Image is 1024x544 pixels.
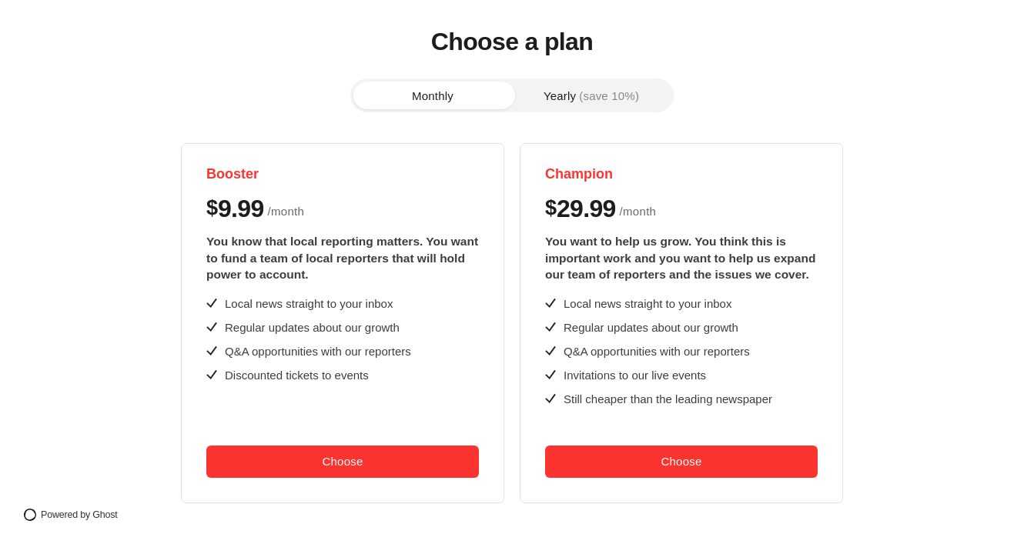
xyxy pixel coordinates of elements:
span: $ [545,196,557,220]
button: Choose [206,446,479,478]
span: / month [620,202,657,221]
div: You want to help us grow. You think this is important work and you want to help us expand our tea... [545,233,818,283]
span: (save 10%) [579,90,639,102]
button: Monthly [353,82,512,109]
div: Q&A opportunities with our reporters [225,343,411,359]
div: Local news straight to your inbox [225,295,393,312]
span: $ [206,196,218,220]
h4: Champion [545,165,818,183]
div: Q&A opportunities with our reporters [564,343,750,359]
button: Choose [545,446,818,478]
span: 9.99 [218,196,263,221]
div: You know that local reporting matters. You want to fund a team of local reporters that will hold ... [206,233,479,283]
button: Yearly(save 10%) [512,82,671,109]
div: Discounted tickets to events [225,367,369,383]
h3: Choose a plan [431,28,593,55]
div: Invitations to our live events [564,367,706,383]
a: Powered by Ghost [18,504,131,526]
span: 29.99 [557,196,616,221]
div: Still cheaper than the leading newspaper [564,391,772,407]
span: / month [268,202,305,221]
div: Regular updates about our growth [564,319,738,335]
h4: Booster [206,165,479,183]
div: Regular updates about our growth [225,319,400,335]
div: Local news straight to your inbox [564,295,731,312]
